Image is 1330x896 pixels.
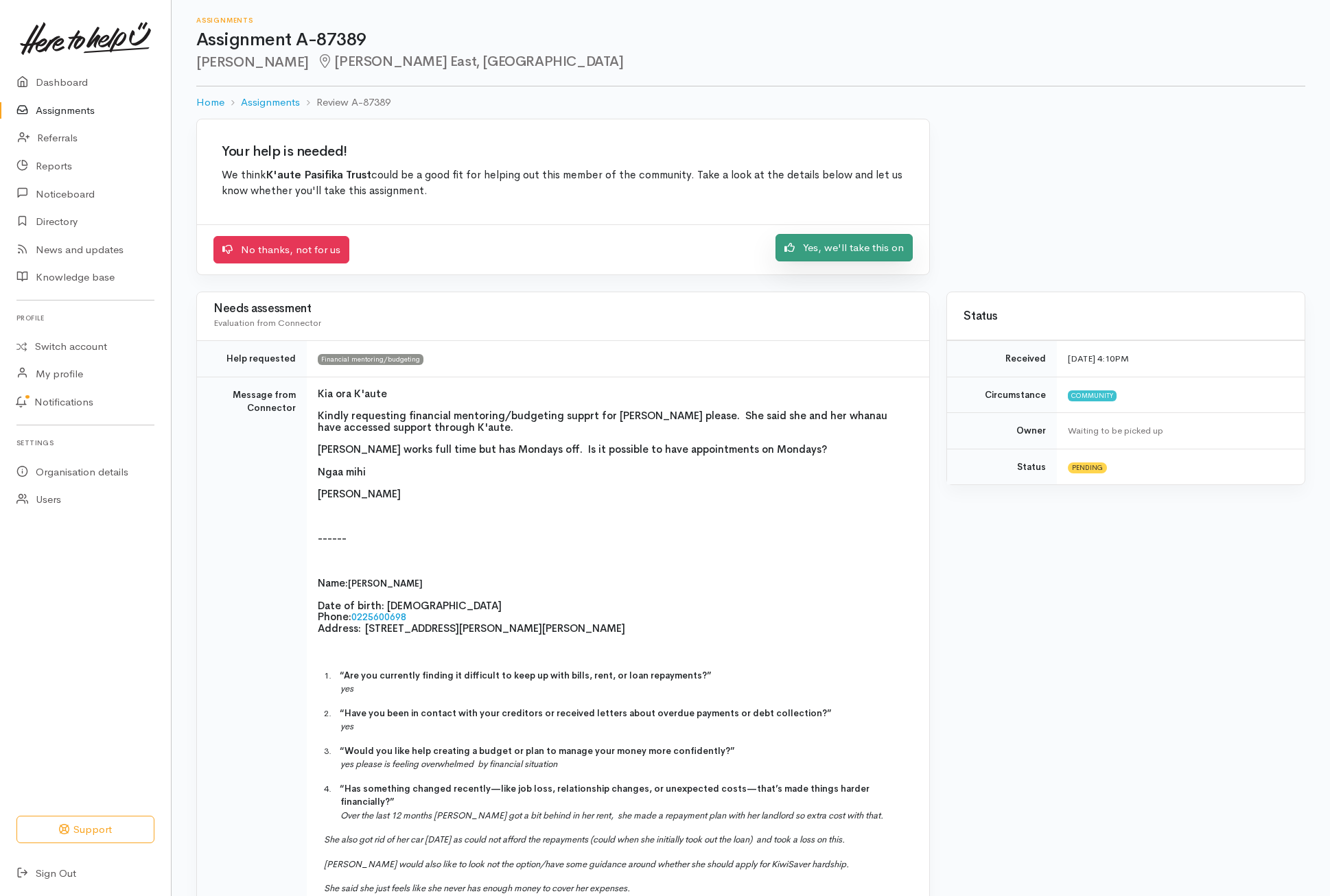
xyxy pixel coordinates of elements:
[324,783,340,794] span: 4.
[266,168,371,182] b: K'aute Pasifika Trust
[196,95,224,110] a: Home
[324,858,849,870] i: [PERSON_NAME] would also like to look not the option/have some guidance around whether she should...
[775,234,913,262] a: Yes, we'll take this on
[213,236,349,264] a: No thanks, not for us
[196,16,1305,24] h6: Assignments
[197,341,307,377] td: Help requested
[324,707,340,719] span: 2.
[213,317,321,329] span: Evaluation from Connector
[324,834,845,845] i: She also got rid of her car [DATE] as could not afford the repayments (could when she initially t...
[1068,353,1129,364] time: [DATE] 4:10PM
[318,532,347,545] span: ------
[324,670,340,681] span: 1.
[324,745,340,757] span: 3.
[947,377,1057,413] td: Circumstance
[318,599,502,612] span: Date of birth: [DEMOGRAPHIC_DATA]
[196,30,1305,50] h1: Assignment A-87389
[340,745,735,757] span: “Would you like help creating a budget or plan to manage your money more confidently?”
[318,387,387,400] span: Kia ora K'aute
[947,341,1057,377] td: Received
[340,783,870,808] span: “Has something changed recently—like job loss, relationship changes, or unexpected costs—that’s m...
[196,86,1305,119] nav: breadcrumb
[16,434,154,452] h6: Settings
[1068,424,1288,438] div: Waiting to be picked up
[16,816,154,844] button: Support
[213,303,913,316] h3: Needs assessment
[222,144,905,159] h2: Your help is needed!
[964,310,1288,323] h3: Status
[947,413,1057,449] td: Owner
[318,610,351,623] span: Phone:
[351,611,406,623] a: 0225600698
[340,707,832,719] span: “Have you been in contact with your creditors or received letters about overdue payments or debt ...
[318,487,401,500] span: [PERSON_NAME]
[318,465,366,478] span: Ngaa mihi
[947,449,1057,484] td: Status
[16,309,154,327] h6: Profile
[222,167,905,200] p: We think could be a good fit for helping out this member of the community. Take a look at the det...
[300,95,390,110] li: Review A-87389
[340,810,883,821] i: Over the last 12 months [PERSON_NAME] got a bit behind in her rent, she made a repayment plan wit...
[318,409,887,434] span: Kindly requesting financial mentoring/budgeting supprt for [PERSON_NAME] please. She said she and...
[340,670,712,681] span: “Are you currently finding it difficult to keep up with bills, rent, or loan repayments?”
[340,758,557,770] i: yes please is feeling overwhelmed by financial situation
[318,576,348,589] span: Name:
[318,622,625,635] span: Address: [STREET_ADDRESS][PERSON_NAME][PERSON_NAME]
[1068,390,1117,401] span: Community
[340,720,353,732] i: yes
[241,95,300,110] a: Assignments
[340,683,353,694] i: yes
[1068,462,1107,473] span: Pending
[196,54,1305,70] h2: [PERSON_NAME]
[324,882,630,894] i: She said she just feels like she never has enough money to cover her expenses.
[348,578,423,589] span: [PERSON_NAME]
[318,443,827,456] span: [PERSON_NAME] works full time but has Mondays off. Is it possible to have appointments on Mondays?
[317,53,624,70] span: [PERSON_NAME] East, [GEOGRAPHIC_DATA]
[318,354,423,365] span: Financial mentoring/budgeting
